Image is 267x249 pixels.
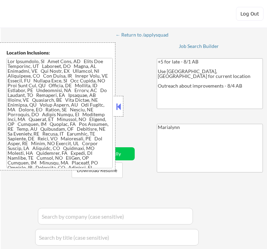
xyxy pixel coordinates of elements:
input: Search by title (case sensitive) [35,229,199,246]
input: Search by company (case sensitive) [38,208,193,225]
div: Location Inclusions: [7,49,113,56]
a: Job Search Builder [179,43,219,50]
div: Job Search Builder [179,44,219,49]
button: Log Out [236,7,264,21]
div: ← Return to /applysquad [115,32,175,37]
a: ← Return to /applysquad [115,32,175,39]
